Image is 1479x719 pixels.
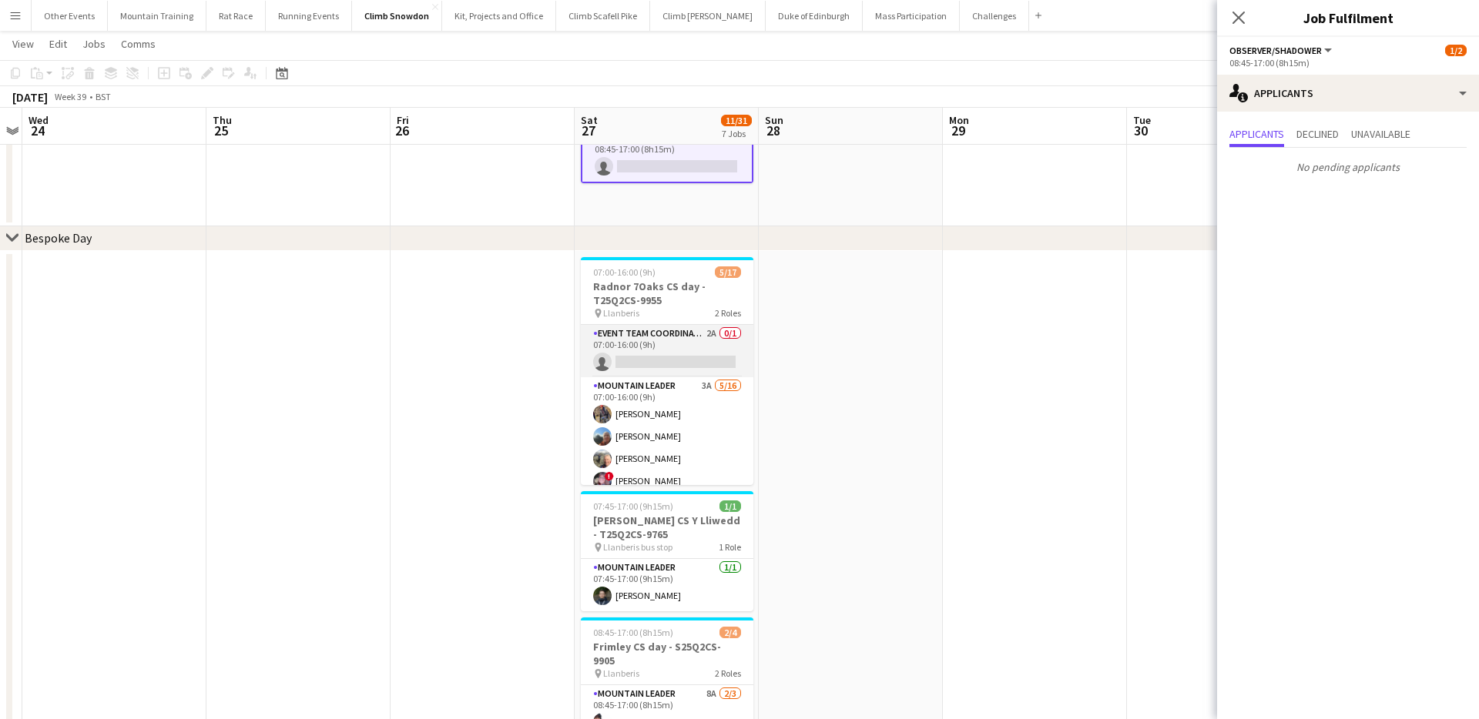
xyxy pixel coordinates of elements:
[206,1,266,31] button: Rat Race
[12,89,48,105] div: [DATE]
[12,37,34,51] span: View
[96,91,111,102] div: BST
[1445,45,1467,56] span: 1/2
[722,128,751,139] div: 7 Jobs
[719,627,741,638] span: 2/4
[121,37,156,51] span: Comms
[650,1,766,31] button: Climb [PERSON_NAME]
[43,34,73,54] a: Edit
[960,1,1029,31] button: Challenges
[947,122,969,139] span: 29
[266,1,352,31] button: Running Events
[581,257,753,485] app-job-card: 07:00-16:00 (9h)5/17Radnor 7Oaks CS day - T25Q2CS-9955 Llanberis2 RolesEvent Team Coordinator2A0/...
[863,1,960,31] button: Mass Participation
[581,279,753,307] h3: Radnor 7Oaks CS day - T25Q2CS-9955
[1133,113,1151,127] span: Tue
[210,122,232,139] span: 25
[1217,8,1479,28] h3: Job Fulfilment
[6,34,40,54] a: View
[763,122,783,139] span: 28
[581,128,753,183] app-card-role: Observer/Shadower0/108:45-17:00 (8h15m)
[49,37,67,51] span: Edit
[719,500,741,512] span: 1/1
[1217,75,1479,112] div: Applicants
[51,91,89,102] span: Week 39
[579,122,598,139] span: 27
[1351,129,1410,139] span: Unavailable
[115,34,162,54] a: Comms
[715,307,741,319] span: 2 Roles
[949,113,969,127] span: Mon
[581,559,753,611] app-card-role: Mountain Leader1/107:45-17:00 (9h15m)[PERSON_NAME]
[82,37,106,51] span: Jobs
[1217,154,1479,180] p: No pending applicants
[581,640,753,667] h3: Frimley CS day - S25Q2CS-9905
[442,1,556,31] button: Kit, Projects and Office
[394,122,409,139] span: 26
[605,472,614,481] span: !
[32,1,108,31] button: Other Events
[108,1,206,31] button: Mountain Training
[593,500,673,512] span: 07:45-17:00 (9h15m)
[581,113,598,127] span: Sat
[1296,129,1339,139] span: Declined
[765,113,783,127] span: Sun
[593,627,673,638] span: 08:45-17:00 (8h15m)
[1229,57,1467,69] div: 08:45-17:00 (8h15m)
[603,541,672,553] span: Llanberis bus stop
[1229,129,1284,139] span: Applicants
[25,230,92,246] div: Bespoke Day
[581,491,753,611] app-job-card: 07:45-17:00 (9h15m)1/1[PERSON_NAME] CS Y Lliwedd - T25Q2CS-9765 Llanberis bus stop1 RoleMountain ...
[213,113,232,127] span: Thu
[29,113,49,127] span: Wed
[581,513,753,541] h3: [PERSON_NAME] CS Y Lliwedd - T25Q2CS-9765
[26,122,49,139] span: 24
[603,667,639,679] span: Llanberis
[352,1,442,31] button: Climb Snowdon
[719,541,741,553] span: 1 Role
[766,1,863,31] button: Duke of Edinburgh
[603,307,639,319] span: Llanberis
[721,115,752,126] span: 11/31
[76,34,112,54] a: Jobs
[397,113,409,127] span: Fri
[556,1,650,31] button: Climb Scafell Pike
[1131,122,1151,139] span: 30
[593,266,656,278] span: 07:00-16:00 (9h)
[715,667,741,679] span: 2 Roles
[1229,45,1322,56] span: Observer/Shadower
[1229,45,1334,56] button: Observer/Shadower
[581,325,753,377] app-card-role: Event Team Coordinator2A0/107:00-16:00 (9h)
[715,266,741,278] span: 5/17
